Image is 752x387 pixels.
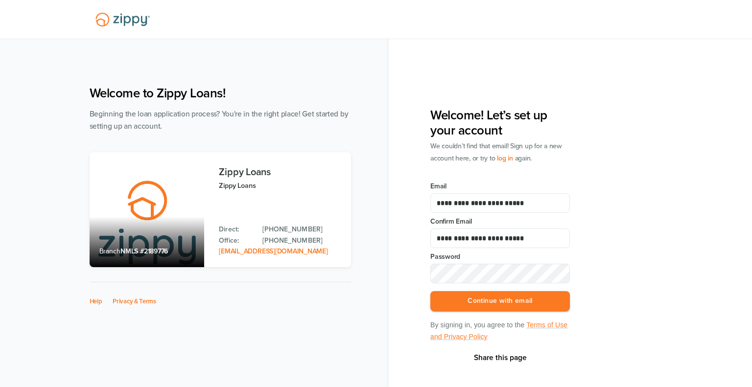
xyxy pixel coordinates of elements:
input: Input Password [430,264,570,283]
a: Direct Phone: 512-975-2947 [262,224,341,235]
span: NMLS #2189776 [120,247,168,255]
p: By signing in, you agree to the [430,319,570,343]
span: log in [497,154,513,162]
p: Direct: [219,224,253,235]
button: Share This Page [471,353,530,363]
a: Email Address: zippyguide@zippymh.com [219,247,328,255]
h3: Welcome! Let’s set up your account [430,108,570,138]
h3: Zippy Loans [219,167,341,178]
span: Branch [99,247,121,255]
p: Office: [219,235,253,246]
label: Confirm Email [430,217,570,227]
h1: Welcome to Zippy Loans! [90,86,351,101]
label: Email [430,182,570,191]
input: Confirm Email [430,228,570,248]
a: Office Phone: 512-975-2947 [262,235,341,246]
img: Lender Logo [90,8,156,31]
a: Help [90,297,102,305]
label: Password [430,252,570,262]
p: We couldn’t find that email! Sign up for a new account here, or try to again. [430,140,570,164]
span: Beginning the loan application process? You're in the right place! Get started by setting up an a... [90,110,349,131]
a: Privacy & Terms [113,297,156,305]
input: Email Address [430,193,570,213]
button: Continue with email [430,291,570,311]
p: Zippy Loans [219,180,341,191]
